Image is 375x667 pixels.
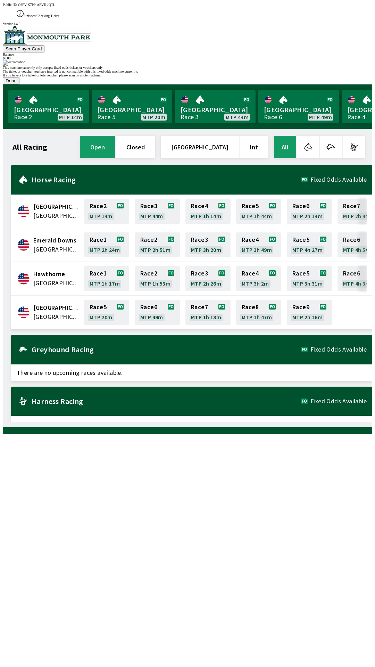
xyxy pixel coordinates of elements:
[32,177,301,182] h2: Horse Racing
[84,266,129,291] a: Race1MTP 1h 17m
[191,281,221,286] span: MTP 2h 26m
[59,114,82,120] span: MTP 14m
[135,266,180,291] a: Race2MTP 1h 53m
[135,199,180,224] a: Race3MTP 44m
[140,213,163,219] span: MTP 44m
[292,247,323,253] span: MTP 4h 27m
[3,77,19,84] button: Done
[264,114,282,120] div: Race 6
[191,237,208,242] span: Race 3
[14,114,32,120] div: Race 2
[242,237,259,242] span: Race 4
[343,281,370,286] span: MTP 4h 3m
[185,266,231,291] a: Race3MTP 2h 26m
[292,281,323,286] span: MTP 3h 31m
[287,266,332,291] a: Race5MTP 3h 31m
[90,237,107,242] span: Race 1
[90,314,112,320] span: MTP 20m
[292,304,309,310] span: Race 9
[242,271,259,276] span: Race 4
[343,247,373,253] span: MTP 4h 54m
[32,347,301,352] h2: Greyhound Racing
[3,73,372,77] div: If you have a tote ticket or tote voucher, please scan on a tote machine.
[140,314,163,320] span: MTP 49m
[185,232,231,257] a: Race3MTP 3h 20m
[226,114,249,120] span: MTP 44m
[343,237,360,242] span: Race 6
[140,247,170,253] span: MTP 2h 51m
[310,347,367,352] span: Fixed Odds Available
[90,203,107,209] span: Race 2
[140,203,157,209] span: Race 3
[84,199,129,224] a: Race2MTP 14m
[242,314,272,320] span: MTP 1h 47m
[343,213,373,219] span: MTP 2h 44m
[140,281,170,286] span: MTP 1h 53m
[185,300,231,325] a: Race7MTP 1h 18m
[292,314,323,320] span: MTP 2h 16m
[8,90,89,123] a: [GEOGRAPHIC_DATA]Race 2MTP 14m
[90,247,120,253] span: MTP 2h 24m
[3,22,372,26] div: Version 1.4.0
[181,105,250,114] span: [GEOGRAPHIC_DATA]
[264,105,333,114] span: [GEOGRAPHIC_DATA]
[242,213,272,219] span: MTP 1h 44m
[3,45,44,52] button: Scan Player Card
[90,213,112,219] span: MTP 14m
[3,56,372,60] div: $ 0.00
[181,114,199,120] div: Race 3
[142,114,165,120] span: MTP 20m
[310,177,367,182] span: Fixed Odds Available
[33,270,80,279] span: Hawthorne
[97,114,115,120] div: Race 5
[274,136,296,158] button: All
[292,237,309,242] span: Race 5
[242,281,269,286] span: MTP 3h 2m
[287,300,332,325] a: Race9MTP 2h 16m
[24,14,59,18] span: Finished Checking Ticket
[14,105,83,114] span: [GEOGRAPHIC_DATA]
[3,26,91,44] img: venue logo
[292,213,323,219] span: MTP 2h 14m
[191,203,208,209] span: Race 4
[18,3,55,7] span: G6PV-K7PP-ARVE-JQTL
[140,237,157,242] span: Race 2
[236,232,281,257] a: Race4MTP 3h 49m
[11,364,372,381] span: There are no upcoming races available.
[287,199,332,224] a: Race6MTP 2h 14m
[236,199,281,224] a: Race5MTP 1h 44m
[140,271,157,276] span: Race 2
[185,199,231,224] a: Race4MTP 1h 14m
[33,312,80,321] span: United States
[97,105,167,114] span: [GEOGRAPHIC_DATA]
[292,271,309,276] span: Race 5
[161,136,239,158] button: [GEOGRAPHIC_DATA]
[90,304,107,310] span: Race 5
[191,213,221,219] span: MTP 1h 14m
[309,114,332,120] span: MTP 49m
[135,300,180,325] a: Race6MTP 49m
[84,232,129,257] a: Race1MTP 2h 24m
[343,203,360,209] span: Race 7
[32,398,301,404] h2: Harness Racing
[240,136,268,158] button: Int
[12,144,47,150] h1: All Racing
[11,416,372,433] span: There are no upcoming races available.
[175,90,256,123] a: [GEOGRAPHIC_DATA]Race 3MTP 44m
[242,203,259,209] span: Race 5
[258,90,339,123] a: [GEOGRAPHIC_DATA]Race 6MTP 49m
[191,304,208,310] span: Race 7
[236,300,281,325] a: Race8MTP 1h 47m
[3,3,372,7] div: Public ID:
[33,236,80,245] span: Emerald Downs
[33,245,80,254] span: United States
[3,69,372,73] div: The ticket or voucher you have inserted is not compatible with this fixed odds machine currently.
[310,398,367,404] span: Fixed Odds Available
[191,247,221,253] span: MTP 3h 20m
[135,232,180,257] a: Race2MTP 2h 51m
[80,136,115,158] button: open
[287,232,332,257] a: Race5MTP 4h 27m
[33,303,80,312] span: Monmouth Park
[90,271,107,276] span: Race 1
[347,114,365,120] div: Race 4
